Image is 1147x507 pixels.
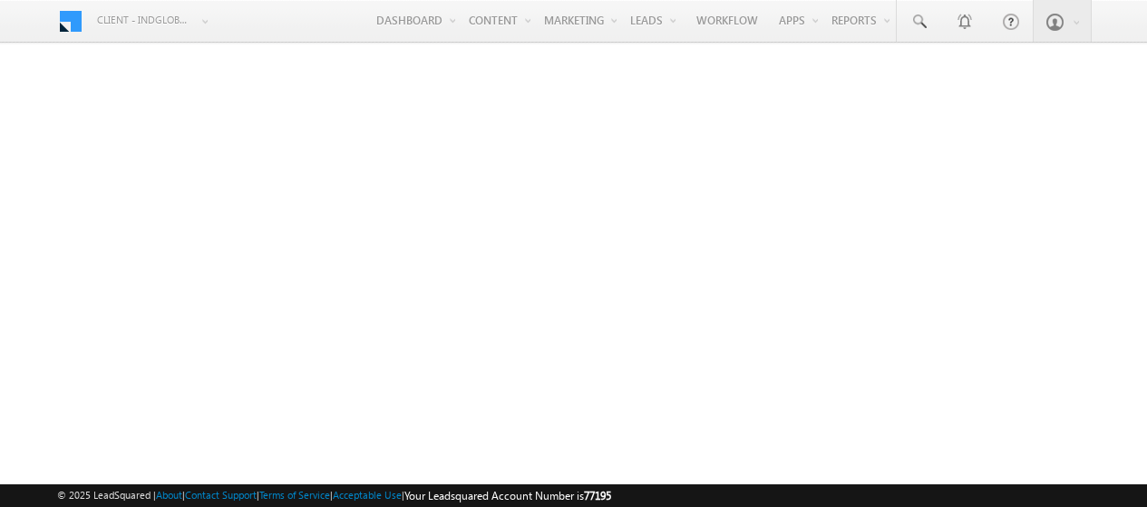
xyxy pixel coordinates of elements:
[333,489,402,501] a: Acceptable Use
[97,11,192,29] span: Client - indglobal2 (77195)
[185,489,257,501] a: Contact Support
[584,489,611,502] span: 77195
[57,487,611,504] span: © 2025 LeadSquared | | | | |
[259,489,330,501] a: Terms of Service
[156,489,182,501] a: About
[404,489,611,502] span: Your Leadsquared Account Number is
